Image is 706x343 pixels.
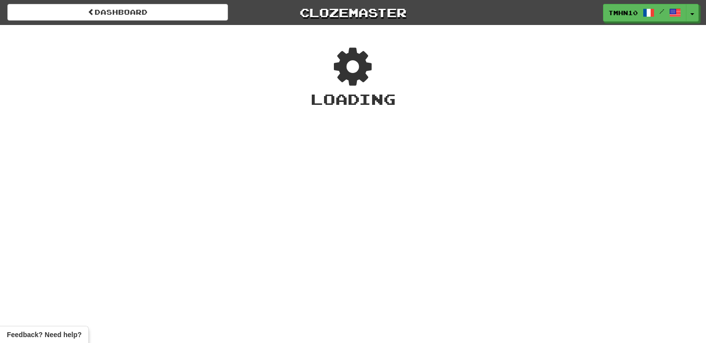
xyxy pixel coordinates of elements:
a: tmhn10 / [603,4,686,22]
span: Open feedback widget [7,330,81,340]
a: Clozemaster [243,4,463,21]
span: tmhn10 [608,8,638,17]
span: / [659,8,664,15]
a: Dashboard [7,4,228,21]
